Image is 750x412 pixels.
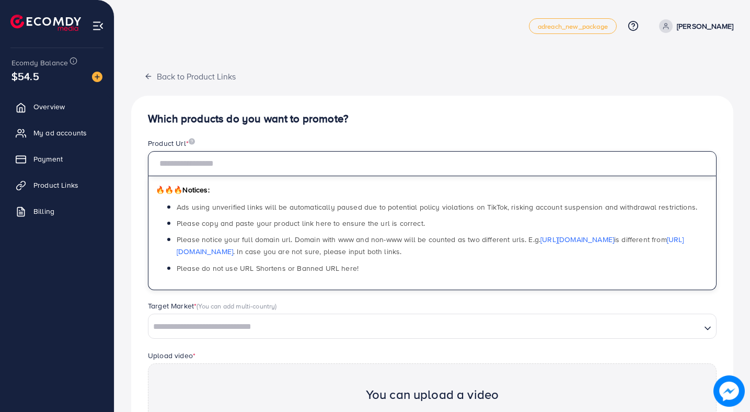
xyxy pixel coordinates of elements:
a: [URL][DOMAIN_NAME] [540,234,614,245]
img: logo [10,15,81,31]
span: Payment [33,154,63,164]
img: image [189,138,195,145]
h4: Which products do you want to promote? [148,112,717,125]
span: (You can add multi-country) [197,301,276,311]
a: adreach_new_package [529,18,617,34]
p: [PERSON_NAME] [677,20,733,32]
label: Product Url [148,138,195,148]
span: Please do not use URL Shortens or Banned URL here! [177,263,359,273]
a: Billing [8,201,106,222]
span: Product Links [33,180,78,190]
img: image [92,72,102,82]
label: Upload video [148,350,195,361]
a: Product Links [8,175,106,196]
span: $54.5 [11,68,39,84]
img: image [713,375,745,407]
span: Notices: [156,185,210,195]
a: [PERSON_NAME] [655,19,733,33]
span: Ads using unverified links will be automatically paused due to potential policy violations on Tik... [177,202,697,212]
a: Overview [8,96,106,117]
a: Payment [8,148,106,169]
button: Back to Product Links [131,65,249,87]
label: Target Market [148,301,277,311]
span: adreach_new_package [538,23,608,30]
img: menu [92,20,104,32]
span: Please notice your full domain url. Domain with www and non-www will be counted as two different ... [177,234,684,257]
span: 🔥🔥🔥 [156,185,182,195]
span: My ad accounts [33,128,87,138]
a: My ad accounts [8,122,106,143]
span: Billing [33,206,54,216]
span: Ecomdy Balance [11,58,68,68]
h2: You can upload a video [366,387,499,402]
span: Overview [33,101,65,112]
span: Please copy and paste your product link here to ensure the url is correct. [177,218,425,228]
div: Search for option [148,314,717,339]
input: Search for option [149,319,700,335]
